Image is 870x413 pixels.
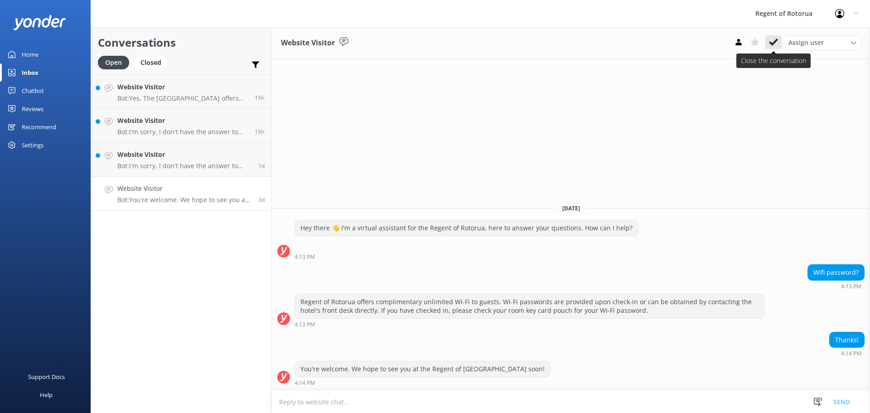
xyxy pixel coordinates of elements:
div: 04:13pm 07-Aug-2025 (UTC +12:00) Pacific/Auckland [807,283,865,289]
strong: 4:13 PM [295,322,315,327]
div: Recommend [22,118,56,136]
div: 04:13pm 07-Aug-2025 (UTC +12:00) Pacific/Auckland [295,321,764,327]
div: 04:14pm 07-Aug-2025 (UTC +12:00) Pacific/Auckland [295,379,551,386]
strong: 4:13 PM [295,254,315,260]
p: Bot: Yes, The [GEOGRAPHIC_DATA] offers degustation dining options and is open 7 days a week from ... [117,94,248,102]
div: Reviews [22,100,43,118]
strong: 4:14 PM [295,380,315,386]
div: Hey there 👋 I'm a virtual assistant for the Regent of Rotorua, here to answer your questions. How... [295,220,638,236]
p: Bot: I'm sorry, I don't have the answer to that in my knowledge base. Please contact the Hotel di... [117,128,248,136]
div: Home [22,45,39,63]
a: Website VisitorBot:You're welcome. We hope to see you at the Regent of [GEOGRAPHIC_DATA] soon!3d [91,177,271,211]
p: Bot: You're welcome. We hope to see you at the Regent of [GEOGRAPHIC_DATA] soon! [117,196,251,204]
a: Closed [134,57,173,67]
div: Regent of Rotorua offers complimentary unlimited Wi-Fi to guests. Wi-Fi passwords are provided up... [295,294,764,318]
p: Bot: I'm sorry, I don't have the answer to that in my knowledge base. Please contact the Hotel di... [117,162,251,170]
div: Closed [134,56,168,69]
h4: Website Visitor [117,184,251,194]
a: Website VisitorBot:Yes, The [GEOGRAPHIC_DATA] offers degustation dining options and is open 7 day... [91,75,271,109]
span: Assign user [788,38,824,48]
h2: Conversations [98,34,265,51]
img: yonder-white-logo.png [14,15,66,30]
a: Website VisitorBot:I'm sorry, I don't have the answer to that in my knowledge base. Please contac... [91,143,271,177]
h4: Website Visitor [117,82,248,92]
span: 01:45pm 10-Aug-2025 (UTC +12:00) Pacific/Auckland [255,128,265,136]
h4: Website Visitor [117,150,251,160]
a: Website VisitorBot:I'm sorry, I don't have the answer to that in my knowledge base. Please contac... [91,109,271,143]
div: 04:14pm 07-Aug-2025 (UTC +12:00) Pacific/Auckland [829,350,865,356]
strong: 4:13 PM [841,284,861,289]
div: Chatbot [22,82,44,100]
div: Help [40,386,53,404]
span: 05:30pm 10-Aug-2025 (UTC +12:00) Pacific/Auckland [255,94,265,102]
span: 04:14pm 07-Aug-2025 (UTC +12:00) Pacific/Auckland [258,196,265,204]
div: You're welcome. We hope to see you at the Regent of [GEOGRAPHIC_DATA] soon! [295,361,550,377]
div: Thanks! [830,332,864,348]
div: Open [98,56,129,69]
span: 08:00am 10-Aug-2025 (UTC +12:00) Pacific/Auckland [258,162,265,170]
h4: Website Visitor [117,116,248,126]
div: Assign User [784,35,861,50]
div: Settings [22,136,43,154]
a: Open [98,57,134,67]
h3: Website Visitor [281,37,335,49]
div: 04:13pm 07-Aug-2025 (UTC +12:00) Pacific/Auckland [295,253,638,260]
div: Inbox [22,63,39,82]
strong: 4:14 PM [841,351,861,356]
div: Support Docs [28,368,65,386]
span: [DATE] [557,204,585,212]
div: Wifi password? [808,265,864,280]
